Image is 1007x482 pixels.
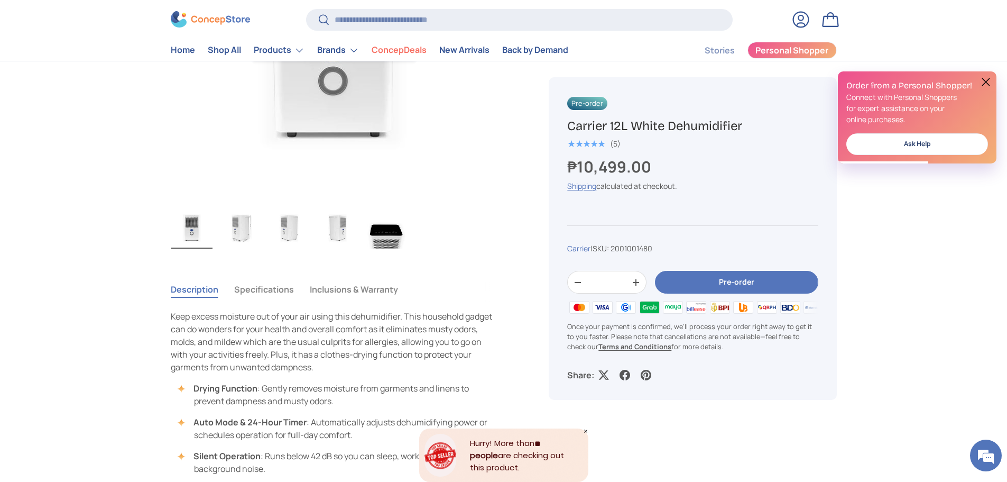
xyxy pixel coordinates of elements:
p: Keep excess moisture out of your air using this dehumidifier. This household gadget can do wonder... [171,310,498,374]
li: : Gently removes moisture from garments and linens to prevent dampness and musty odors. [181,382,498,407]
img: metrobank [802,299,825,315]
textarea: Type your message and hit 'Enter' [5,289,201,326]
img: qrph [755,299,778,315]
div: calculated at checkout. [567,180,818,192]
span: ★★★★★ [567,139,605,149]
a: Home [171,40,195,61]
a: Terms and Conditions [598,342,671,351]
a: Ask Help [846,133,988,155]
button: Description [171,277,218,302]
div: Close [583,429,588,434]
img: master [567,299,590,315]
img: carrier-dehumidifier-12-liter-left-side-view-concepstore [269,206,310,249]
a: Personal Shopper [747,42,837,59]
div: 5.0 out of 5.0 stars [567,139,605,149]
strong: ₱10,499.00 [567,156,654,177]
img: grabpay [638,299,661,315]
summary: Brands [311,40,365,61]
div: (5) [610,140,621,148]
a: Back by Demand [502,40,568,61]
strong: Auto Mode & 24-Hour Timer [193,416,307,428]
button: Inclusions & Warranty [310,277,398,302]
a: New Arrivals [439,40,489,61]
a: ConcepDeals [372,40,427,61]
a: 5.0 out of 5.0 stars (5) [567,137,621,149]
li: : Automatically adjusts dehumidifying power or schedules operation for full-day comfort. [181,416,498,441]
img: bpi [708,299,732,315]
span: | [590,243,652,253]
img: ubp [732,299,755,315]
img: carrier-dehumidifier-12-liter-right-side-view-concepstore [317,206,358,249]
img: billease [685,299,708,315]
span: SKU: [593,243,609,253]
p: Once your payment is confirmed, we'll process your order right away to get it to you faster. Plea... [567,322,818,352]
img: ConcepStore [171,12,250,28]
button: Pre-order [655,271,818,294]
a: Stories [705,40,735,61]
h1: Carrier 12L White Dehumidifier [567,118,818,134]
a: Shop All [208,40,241,61]
li: : Runs below 42 dB so you can sleep, work, or relax without background noise. [181,450,498,475]
nav: Primary [171,40,568,61]
a: Shipping [567,181,596,191]
a: Carrier [567,243,590,253]
div: Chat with us now [55,59,178,73]
summary: Products [247,40,311,61]
img: carrier-dehumidifier-12-liter-left-side-with-dimensions-view-concepstore [220,206,261,249]
strong: Silent Operation [193,450,261,462]
span: 2001001480 [611,243,652,253]
p: Share: [567,369,594,381]
p: Connect with Personal Shoppers for expert assistance on your online purchases. [846,92,988,125]
button: Specifications [234,277,294,302]
img: maya [661,299,685,315]
strong: Drying Function [193,383,257,394]
span: We're online! [61,133,146,240]
h2: Order from a Personal Shopper! [846,80,988,92]
span: Personal Shopper [755,47,828,55]
nav: Secondary [679,40,837,61]
img: carrier-dehumidifier-12-liter-full-view-concepstore [171,206,213,249]
span: Pre-order [567,97,607,110]
div: Minimize live chat window [173,5,199,31]
img: visa [591,299,614,315]
img: bdo [779,299,802,315]
img: carrier-dehumidifier-12-liter-top-with-buttons-view-concepstore [366,206,407,249]
img: gcash [614,299,638,315]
